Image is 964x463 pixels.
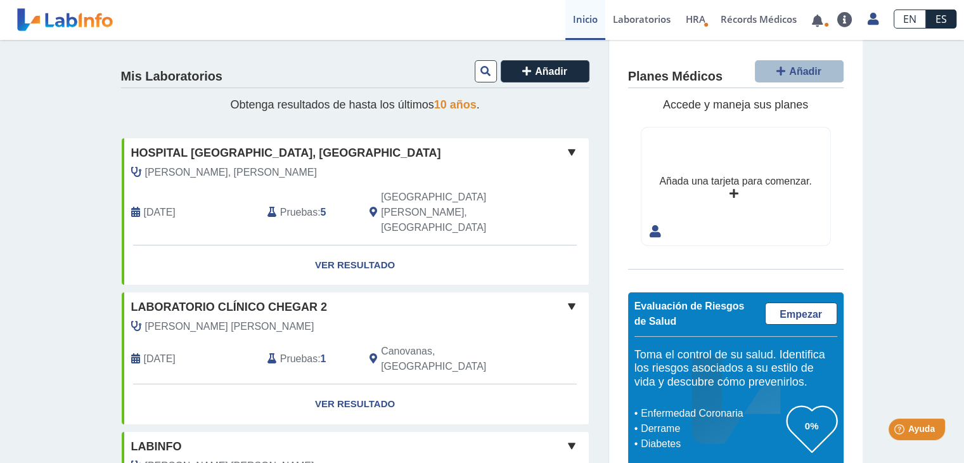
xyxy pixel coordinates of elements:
[321,353,326,364] b: 1
[634,348,837,389] h5: Toma el control de su salud. Identifica los riesgos asociados a su estilo de vida y descubre cómo...
[145,319,314,334] span: Delgado Rodriguez, Rebeca
[144,351,176,367] span: 2023-01-20
[131,145,441,162] span: Hospital [GEOGRAPHIC_DATA], [GEOGRAPHIC_DATA]
[144,205,176,220] span: 2023-11-22
[787,418,837,434] h3: 0%
[659,174,811,189] div: Añada una tarjeta para comenzar.
[131,299,327,316] span: Laboratorio Clínico Chegar 2
[121,69,222,84] h4: Mis Laboratorios
[434,98,477,111] span: 10 años
[686,13,705,25] span: HRA
[381,344,521,374] span: Canovanas, PR
[926,10,956,29] a: ES
[628,69,723,84] h4: Planes Médicos
[258,190,360,235] div: :
[663,98,808,111] span: Accede y maneja sus planes
[634,301,745,327] span: Evaluación de Riesgos de Salud
[780,309,822,320] span: Empezar
[755,60,844,82] button: Añadir
[638,421,787,436] li: Derrame
[131,438,182,455] span: labinfo
[145,165,317,180] span: Rosario Reyes, Hector
[230,98,479,111] span: Obtenga resultados de hasta los últimos .
[258,344,360,374] div: :
[638,436,787,452] li: Diabetes
[501,60,589,82] button: Añadir
[535,66,567,77] span: Añadir
[894,10,926,29] a: EN
[122,384,589,424] a: Ver Resultado
[280,205,318,220] span: Pruebas
[638,406,787,421] li: Enfermedad Coronaria
[122,245,589,285] a: Ver Resultado
[789,66,821,77] span: Añadir
[851,414,950,449] iframe: Help widget launcher
[765,303,837,325] a: Empezar
[381,190,521,235] span: San Juan, PR
[280,351,318,367] span: Pruebas
[321,207,326,218] b: 5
